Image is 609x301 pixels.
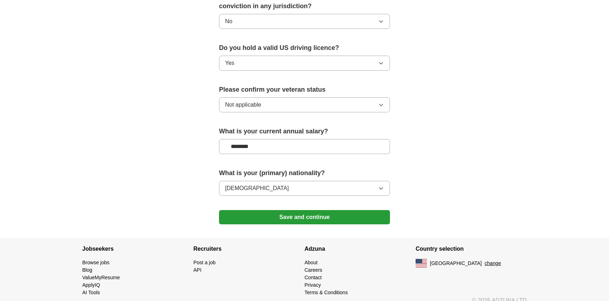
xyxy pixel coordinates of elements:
h4: Country selection [416,239,527,259]
a: Blog [82,267,92,273]
a: ValueMyResume [82,275,120,280]
label: What is your (primary) nationality? [219,168,390,178]
a: AI Tools [82,290,100,295]
span: Not applicable [225,101,261,109]
label: Do you hold a valid US driving licence? [219,43,390,53]
a: Privacy [304,282,321,288]
span: [GEOGRAPHIC_DATA] [430,260,482,267]
label: Please confirm your veteran status [219,85,390,95]
button: Yes [219,56,390,71]
a: API [193,267,202,273]
button: No [219,14,390,29]
a: Post a job [193,260,215,265]
img: US flag [416,259,427,267]
a: Careers [304,267,322,273]
button: Save and continue [219,210,390,224]
span: Yes [225,59,234,67]
a: Terms & Conditions [304,290,348,295]
a: ApplyIQ [82,282,100,288]
label: What is your current annual salary? [219,127,390,136]
button: Not applicable [219,97,390,112]
span: [DEMOGRAPHIC_DATA] [225,184,289,193]
span: No [225,17,232,26]
button: change [485,260,501,267]
a: Contact [304,275,322,280]
a: Browse jobs [82,260,109,265]
a: About [304,260,318,265]
button: [DEMOGRAPHIC_DATA] [219,181,390,196]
